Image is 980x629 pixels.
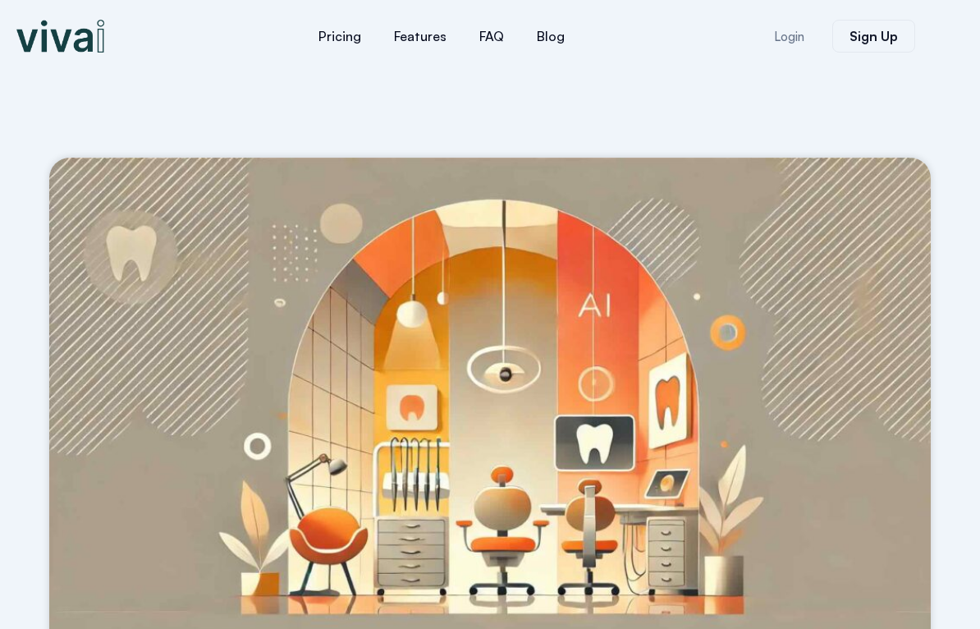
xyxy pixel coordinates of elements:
[209,16,675,56] nav: Menu
[302,16,378,56] a: Pricing
[754,21,824,53] a: Login
[520,16,581,56] a: Blog
[832,20,915,53] a: Sign Up
[774,30,804,43] span: Login
[849,30,898,43] span: Sign Up
[463,16,520,56] a: FAQ
[378,16,463,56] a: Features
